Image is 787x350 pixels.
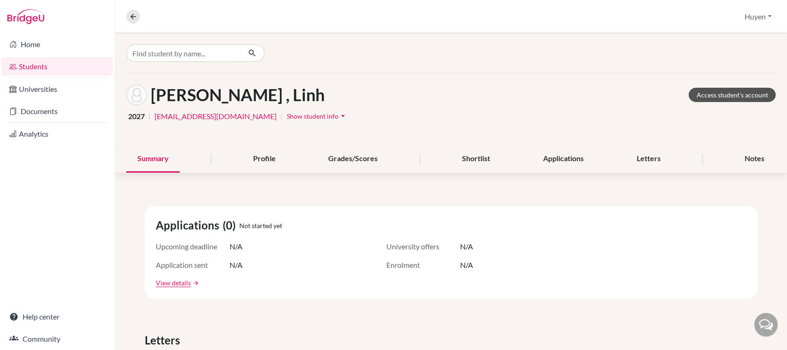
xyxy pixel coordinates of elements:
[2,80,113,98] a: Universities
[2,57,113,76] a: Students
[460,241,473,252] span: N/A
[734,145,776,173] div: Notes
[191,280,199,286] a: arrow_forward
[2,308,113,326] a: Help center
[223,217,239,234] span: (0)
[2,125,113,143] a: Analytics
[2,330,113,348] a: Community
[156,259,230,271] span: Application sent
[2,35,113,54] a: Home
[156,241,230,252] span: Upcoming deadline
[126,145,180,173] div: Summary
[287,112,338,120] span: Show student info
[154,111,277,122] a: [EMAIL_ADDRESS][DOMAIN_NAME]
[386,259,460,271] span: Enrolment
[239,221,282,230] span: Not started yet
[741,8,776,25] button: Huyen
[242,145,287,173] div: Profile
[230,259,243,271] span: N/A
[626,145,672,173] div: Letters
[318,145,389,173] div: Grades/Scores
[7,9,44,24] img: Bridge-U
[286,109,348,123] button: Show student infoarrow_drop_down
[2,102,113,121] a: Documents
[338,111,348,121] i: arrow_drop_down
[460,259,473,271] span: N/A
[230,241,243,252] span: N/A
[128,111,145,122] span: 2027
[126,84,147,105] img: Linh Phan Tung 's avatar
[386,241,460,252] span: University offers
[21,6,40,15] span: Help
[148,111,151,122] span: |
[532,145,595,173] div: Applications
[126,44,241,62] input: Find student by name...
[145,332,183,349] span: Letters
[451,145,501,173] div: Shortlist
[689,88,776,102] a: Access student's account
[156,217,223,234] span: Applications
[156,278,191,288] a: View details
[151,85,325,105] h1: [PERSON_NAME] , Linh
[280,111,283,122] span: |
